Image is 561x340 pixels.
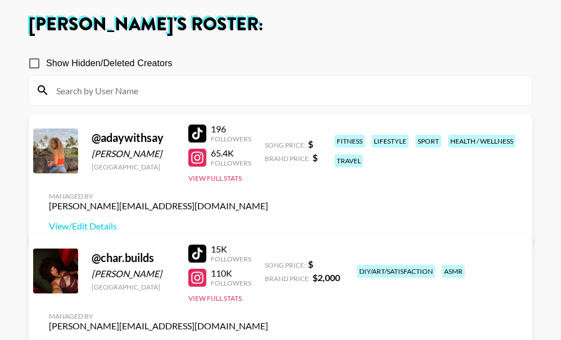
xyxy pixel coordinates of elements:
[49,320,268,332] div: [PERSON_NAME][EMAIL_ADDRESS][DOMAIN_NAME]
[313,272,340,283] strong: $ 2,000
[334,135,365,148] div: fitness
[372,135,409,148] div: lifestyle
[334,154,363,167] div: travel
[211,243,251,255] div: 15K
[49,81,525,99] input: Search by User Name
[313,152,318,163] strong: $
[92,251,175,265] div: @ char.builds
[92,131,175,145] div: @ adaywithsay
[46,57,173,70] span: Show Hidden/Deleted Creators
[265,261,306,269] span: Song Price:
[49,200,268,212] div: [PERSON_NAME][EMAIL_ADDRESS][DOMAIN_NAME]
[211,255,251,263] div: Followers
[357,265,435,278] div: diy/art/satisfaction
[29,16,532,34] h1: [PERSON_NAME] 's Roster:
[308,259,313,269] strong: $
[188,174,242,182] button: View Full Stats
[265,274,310,283] span: Brand Price:
[188,294,242,302] button: View Full Stats
[49,312,268,320] div: Managed By
[211,123,251,135] div: 196
[211,135,251,143] div: Followers
[211,148,251,159] div: 65.4K
[308,139,313,149] strong: $
[92,148,175,159] div: [PERSON_NAME]
[265,154,310,163] span: Brand Price:
[92,163,175,171] div: [GEOGRAPHIC_DATA]
[49,220,268,232] a: View/Edit Details
[92,268,175,279] div: [PERSON_NAME]
[211,268,251,279] div: 110K
[448,135,515,148] div: health / wellness
[92,283,175,291] div: [GEOGRAPHIC_DATA]
[415,135,441,148] div: sport
[211,159,251,167] div: Followers
[49,192,268,200] div: Managed By
[265,141,306,149] span: Song Price:
[211,279,251,287] div: Followers
[442,265,465,278] div: asmr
